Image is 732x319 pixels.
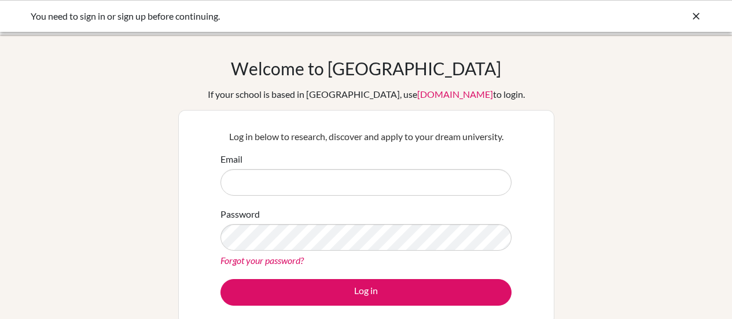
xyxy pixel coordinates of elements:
a: Forgot your password? [220,255,304,266]
label: Password [220,207,260,221]
div: You need to sign in or sign up before continuing. [31,9,528,23]
p: Log in below to research, discover and apply to your dream university. [220,130,512,144]
h1: Welcome to [GEOGRAPHIC_DATA] [231,58,501,79]
div: If your school is based in [GEOGRAPHIC_DATA], use to login. [208,87,525,101]
label: Email [220,152,242,166]
button: Log in [220,279,512,306]
a: [DOMAIN_NAME] [417,89,493,100]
